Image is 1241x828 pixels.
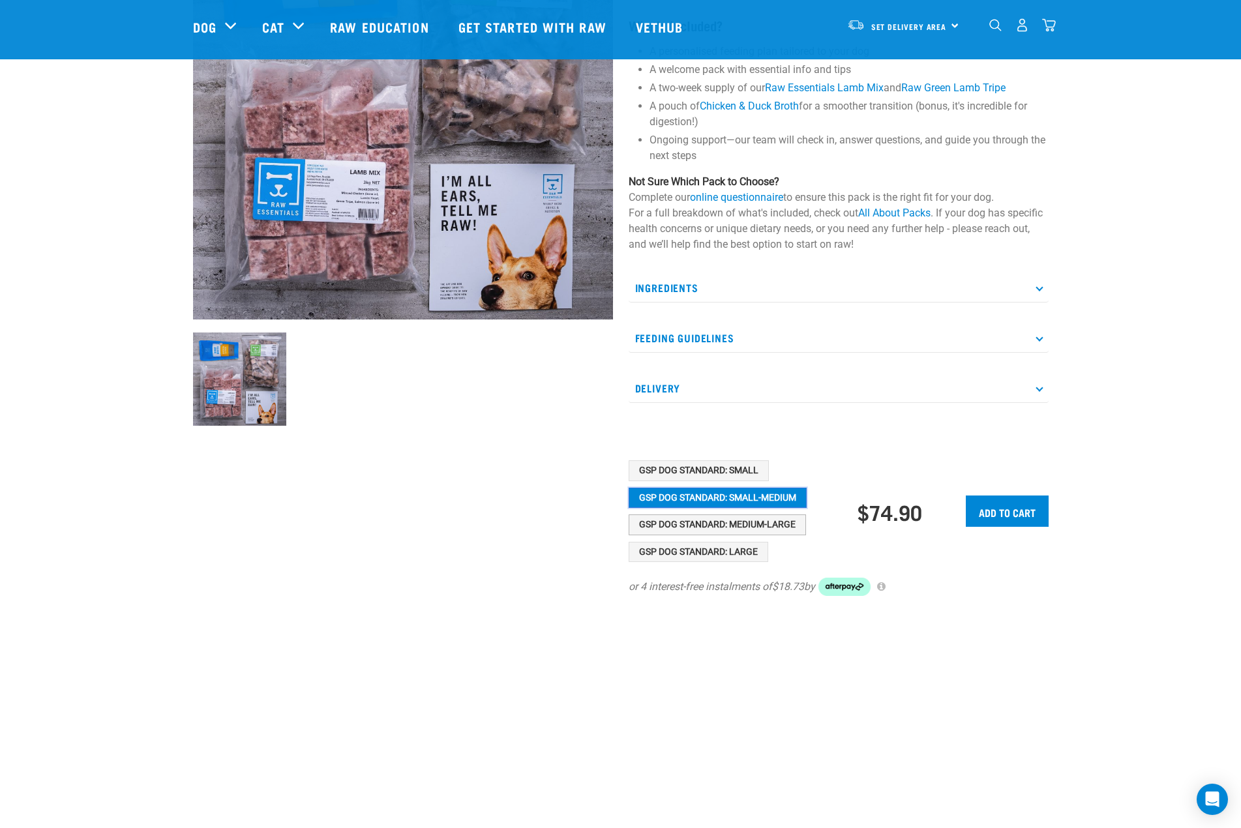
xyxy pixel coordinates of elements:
[629,542,768,563] button: GSP Dog Standard: Large
[901,81,1006,94] a: Raw Green Lamb Tripe
[629,175,779,188] strong: Not Sure Which Pack to Choose?
[989,19,1002,31] img: home-icon-1@2x.png
[966,495,1049,527] input: Add to cart
[650,62,1049,78] li: A welcome pack with essential info and tips
[629,273,1049,303] p: Ingredients
[1042,18,1056,32] img: home-icon@2x.png
[629,174,1049,252] p: Complete our to ensure this pack is the right fit for your dog. For a full breakdown of what's in...
[629,578,1049,596] div: or 4 interest-free instalments of by
[629,514,806,535] button: GSP Dog Standard: Medium-Large
[193,17,217,37] a: Dog
[629,460,769,481] button: GSP Dog Standard: Small
[858,500,922,524] div: $74.90
[629,323,1049,353] p: Feeding Guidelines
[765,81,884,94] a: Raw Essentials Lamb Mix
[818,578,871,596] img: Afterpay
[445,1,623,53] a: Get started with Raw
[772,579,804,595] span: $18.73
[623,1,700,53] a: Vethub
[858,207,931,219] a: All About Packs
[847,19,865,31] img: van-moving.png
[871,24,947,29] span: Set Delivery Area
[700,100,799,112] a: Chicken & Duck Broth
[629,488,807,509] button: GSP Dog Standard: Small-Medium
[650,80,1049,96] li: A two-week supply of our and
[193,333,286,426] img: NSP Dog Standard Update
[1197,784,1228,815] div: Open Intercom Messenger
[1015,18,1029,32] img: user.png
[690,191,783,203] a: online questionnaire
[262,17,284,37] a: Cat
[650,132,1049,164] li: Ongoing support—our team will check in, answer questions, and guide you through the next steps
[629,374,1049,403] p: Delivery
[317,1,445,53] a: Raw Education
[650,98,1049,130] li: A pouch of for a smoother transition (bonus, it's incredible for digestion!)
